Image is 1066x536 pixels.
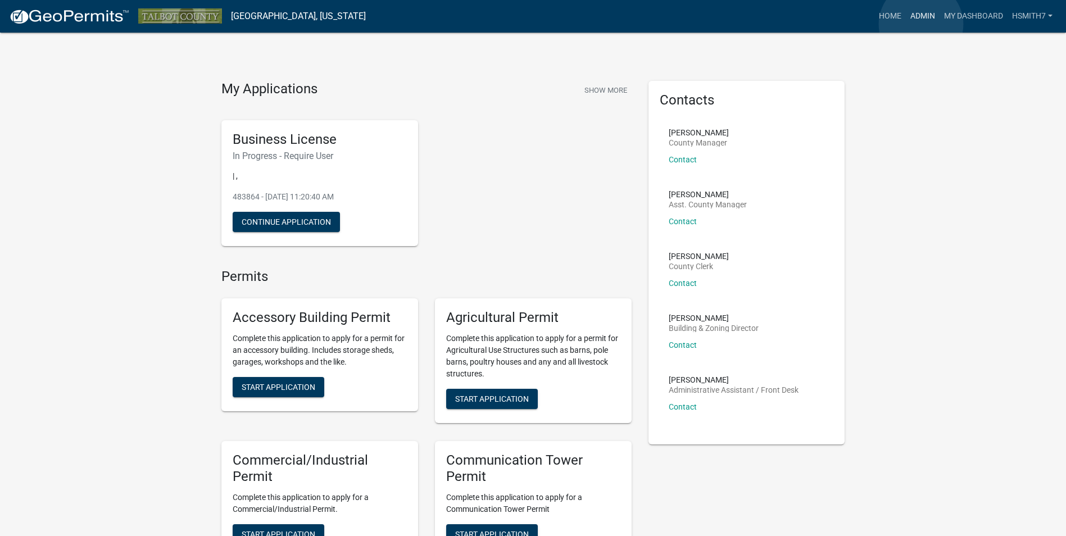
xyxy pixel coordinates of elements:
[221,269,632,285] h4: Permits
[669,279,697,288] a: Contact
[233,212,340,232] button: Continue Application
[669,340,697,349] a: Contact
[231,7,366,26] a: [GEOGRAPHIC_DATA], [US_STATE]
[669,262,729,270] p: County Clerk
[233,492,407,515] p: Complete this application to apply for a Commercial/Industrial Permit.
[233,191,407,203] p: 483864 - [DATE] 11:20:40 AM
[669,314,759,322] p: [PERSON_NAME]
[669,129,729,137] p: [PERSON_NAME]
[233,452,407,485] h5: Commercial/Industrial Permit
[669,402,697,411] a: Contact
[233,170,407,182] p: | ,
[669,139,729,147] p: County Manager
[669,155,697,164] a: Contact
[233,377,324,397] button: Start Application
[669,217,697,226] a: Contact
[669,376,799,384] p: [PERSON_NAME]
[669,201,747,208] p: Asst. County Manager
[669,386,799,394] p: Administrative Assistant / Front Desk
[233,310,407,326] h5: Accessory Building Permit
[906,6,940,27] a: Admin
[233,131,407,148] h5: Business License
[221,81,317,98] h4: My Applications
[446,389,538,409] button: Start Application
[874,6,906,27] a: Home
[669,324,759,332] p: Building & Zoning Director
[446,333,620,380] p: Complete this application to apply for a permit for Agricultural Use Structures such as barns, po...
[138,8,222,24] img: Talbot County, Georgia
[242,383,315,392] span: Start Application
[446,492,620,515] p: Complete this application to apply for a Communication Tower Permit
[940,6,1008,27] a: My Dashboard
[660,92,834,108] h5: Contacts
[233,333,407,368] p: Complete this application to apply for a permit for an accessory building. Includes storage sheds...
[455,394,529,403] span: Start Application
[446,310,620,326] h5: Agricultural Permit
[233,151,407,161] h6: In Progress - Require User
[669,252,729,260] p: [PERSON_NAME]
[580,81,632,99] button: Show More
[446,452,620,485] h5: Communication Tower Permit
[669,190,747,198] p: [PERSON_NAME]
[1008,6,1057,27] a: hsmith7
